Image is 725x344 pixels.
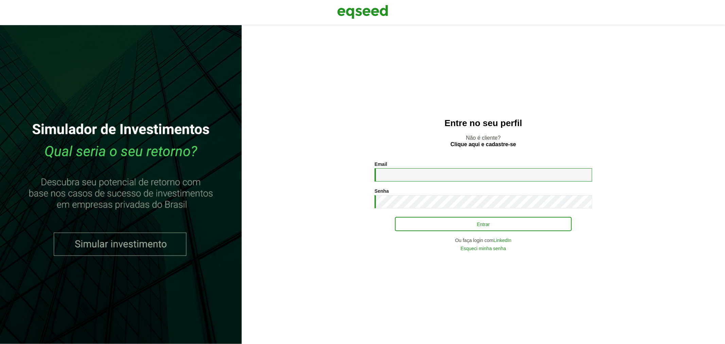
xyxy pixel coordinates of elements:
p: Não é cliente? [255,135,711,148]
label: Email [375,162,387,167]
div: Ou faça login com [375,238,592,243]
a: LinkedIn [494,238,512,243]
label: Senha [375,189,389,193]
button: Entrar [395,217,572,231]
h2: Entre no seu perfil [255,118,711,128]
img: EqSeed Logo [337,3,388,20]
a: Clique aqui e cadastre-se [451,142,516,147]
a: Esqueci minha senha [461,246,506,251]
